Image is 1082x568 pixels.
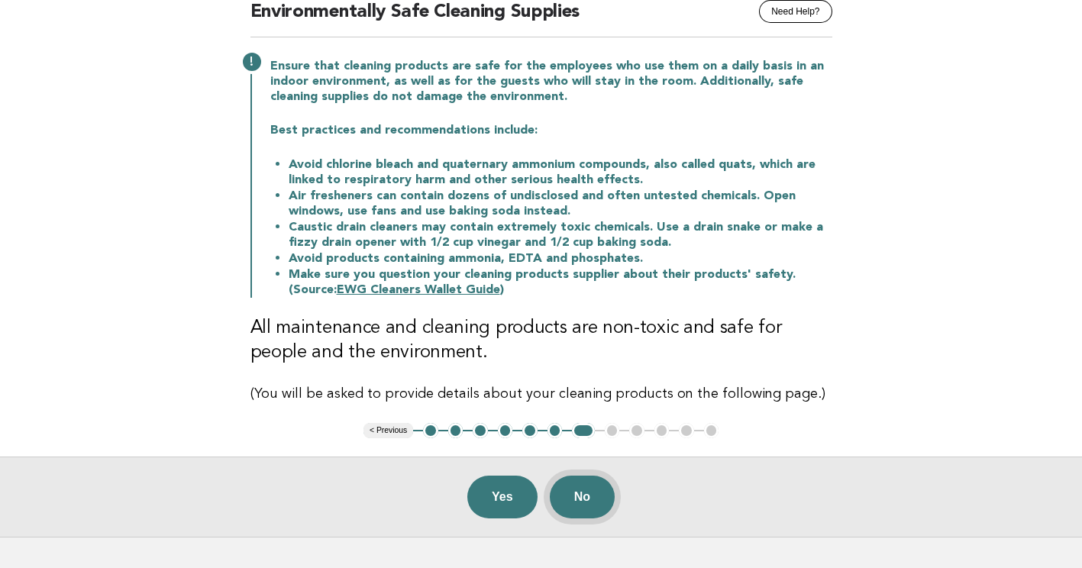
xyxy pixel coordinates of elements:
[467,476,538,518] button: Yes
[289,266,832,298] li: Make sure you question your cleaning products supplier about their products' safety. (Source: )
[289,188,832,219] li: Air fresheners can contain dozens of undisclosed and often untested chemicals. Open windows, use ...
[363,423,413,438] button: < Previous
[270,59,832,105] p: Ensure that cleaning products are safe for the employees who use them on a daily basis in an indo...
[572,423,594,438] button: 7
[250,316,832,365] h3: All maintenance and cleaning products are non-toxic and safe for people and the environment.
[289,157,832,188] li: Avoid chlorine bleach and quaternary ammonium compounds, also called quats, which are linked to r...
[547,423,563,438] button: 6
[498,423,513,438] button: 4
[448,423,463,438] button: 2
[473,423,488,438] button: 3
[337,284,500,296] a: EWG Cleaners Wallet Guide
[289,219,832,250] li: Caustic drain cleaners may contain extremely toxic chemicals. Use a drain snake or make a fizzy d...
[522,423,538,438] button: 5
[250,383,832,405] p: (You will be asked to provide details about your cleaning products on the following page.)
[423,423,438,438] button: 1
[289,250,832,266] li: Avoid products containing ammonia, EDTA and phosphates.
[550,476,615,518] button: No
[270,123,832,138] p: Best practices and recommendations include:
